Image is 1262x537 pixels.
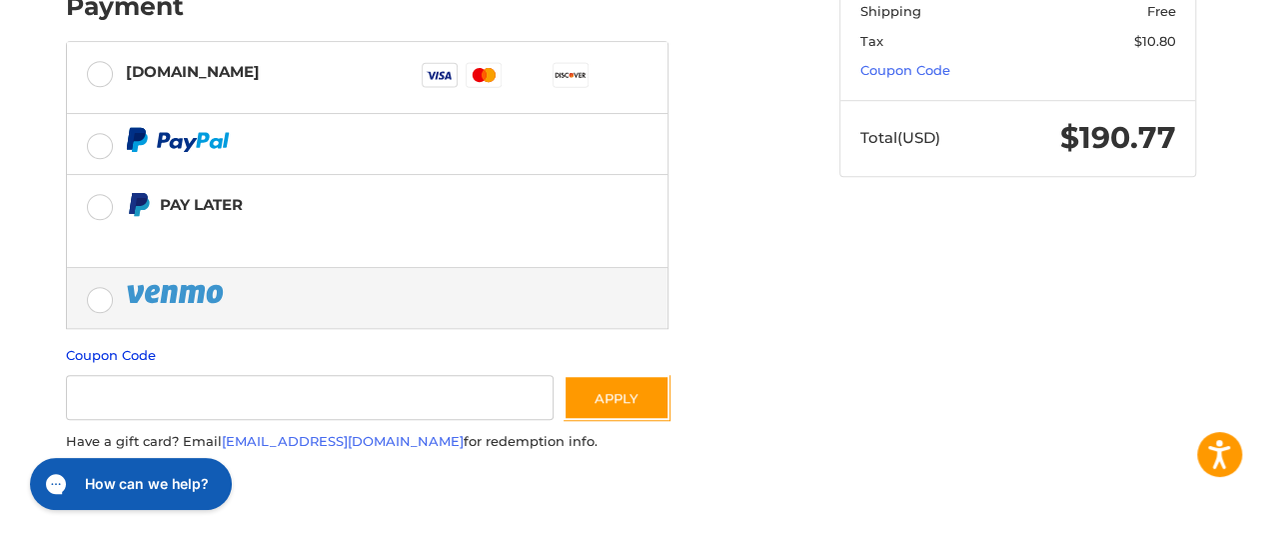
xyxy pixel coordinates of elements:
div: [DOMAIN_NAME] [126,55,260,88]
iframe: PayPal-venmo [66,476,668,531]
span: $10.80 [1134,33,1176,49]
img: PayPal icon [126,127,230,152]
span: Shipping [860,3,921,19]
button: Apply [564,375,669,420]
img: PayPal icon [126,281,228,306]
a: Coupon Code [860,62,950,78]
a: [EMAIL_ADDRESS][DOMAIN_NAME] [222,433,464,449]
iframe: Gorgias live chat messenger [20,451,238,517]
span: Free [1147,3,1176,19]
span: Tax [860,33,883,49]
span: $190.77 [1060,119,1176,156]
div: Pay Later [160,188,543,221]
div: Have a gift card? Email for redemption info. [66,432,668,452]
iframe: PayPal Message 1 [126,226,544,243]
a: Coupon Code [66,347,156,363]
img: Pay Later icon [126,192,151,217]
input: Gift Certificate or Coupon Code [66,375,554,420]
span: Total (USD) [860,128,940,147]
